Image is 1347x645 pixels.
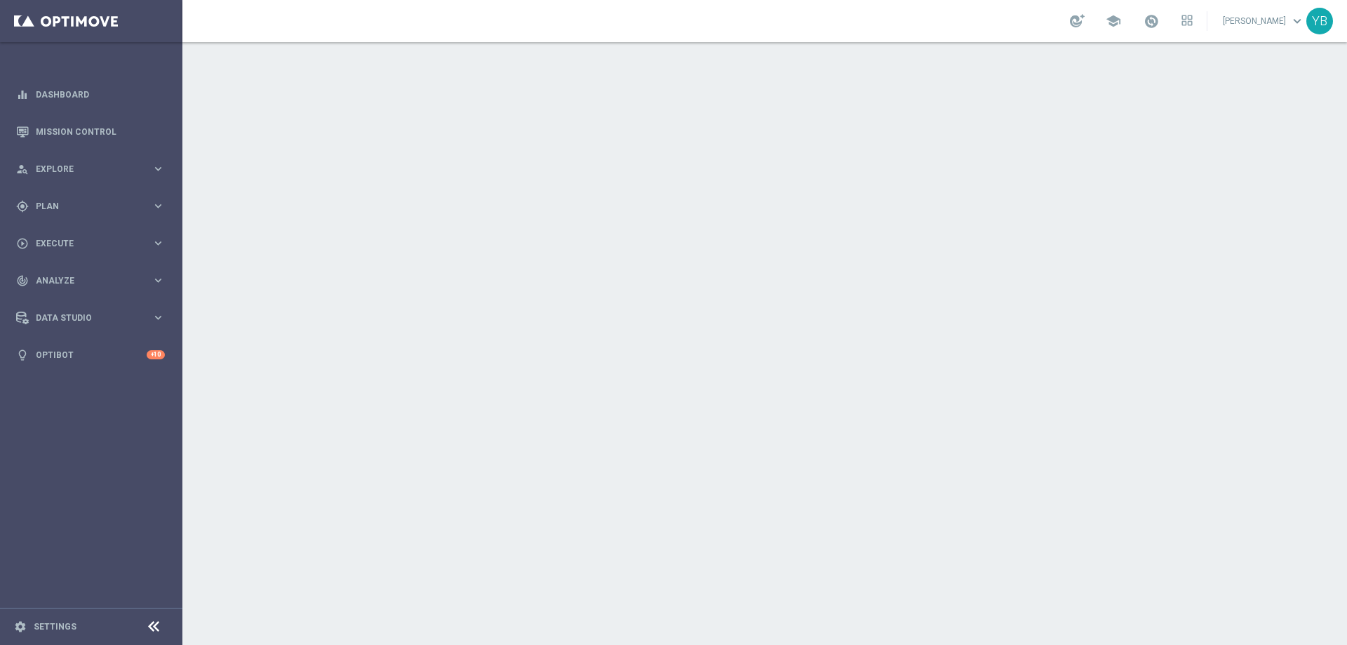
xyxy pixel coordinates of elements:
[15,312,166,324] button: Data Studio keyboard_arrow_right
[16,312,152,324] div: Data Studio
[36,76,165,113] a: Dashboard
[36,336,147,373] a: Optibot
[15,238,166,249] button: play_circle_outline Execute keyboard_arrow_right
[36,277,152,285] span: Analyze
[16,200,152,213] div: Plan
[16,336,165,373] div: Optibot
[147,350,165,359] div: +10
[15,275,166,286] button: track_changes Analyze keyboard_arrow_right
[16,200,29,213] i: gps_fixed
[16,163,152,175] div: Explore
[36,113,165,150] a: Mission Control
[152,237,165,250] i: keyboard_arrow_right
[15,350,166,361] button: lightbulb Optibot +10
[1221,11,1306,32] a: [PERSON_NAME]keyboard_arrow_down
[16,274,29,287] i: track_changes
[36,314,152,322] span: Data Studio
[15,126,166,138] button: Mission Control
[1289,13,1305,29] span: keyboard_arrow_down
[16,237,29,250] i: play_circle_outline
[152,199,165,213] i: keyboard_arrow_right
[1106,13,1121,29] span: school
[15,201,166,212] button: gps_fixed Plan keyboard_arrow_right
[14,620,27,633] i: settings
[1306,8,1333,34] div: YB
[15,89,166,100] button: equalizer Dashboard
[34,623,76,631] a: Settings
[36,202,152,211] span: Plan
[15,164,166,175] button: person_search Explore keyboard_arrow_right
[152,274,165,287] i: keyboard_arrow_right
[16,349,29,361] i: lightbulb
[16,237,152,250] div: Execute
[36,165,152,173] span: Explore
[16,88,29,101] i: equalizer
[36,239,152,248] span: Execute
[16,113,165,150] div: Mission Control
[152,162,165,175] i: keyboard_arrow_right
[152,311,165,324] i: keyboard_arrow_right
[16,76,165,113] div: Dashboard
[16,274,152,287] div: Analyze
[16,163,29,175] i: person_search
